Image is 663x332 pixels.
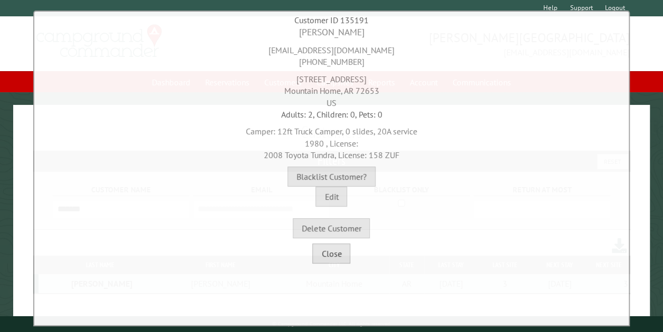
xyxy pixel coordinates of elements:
[37,120,626,161] div: Camper: 12ft Truck Camper, 0 slides, 20A service
[305,138,358,149] span: 1980 , License:
[37,68,626,109] div: [STREET_ADDRESS] Mountain Home, AR 72653 US
[37,39,626,68] div: [EMAIL_ADDRESS][DOMAIN_NAME] [PHONE_NUMBER]
[293,218,370,238] button: Delete Customer
[37,26,626,39] div: [PERSON_NAME]
[315,187,347,207] button: Edit
[312,243,350,263] button: Close
[272,320,391,327] small: © Campground Commander LLC. All rights reserved.
[287,167,376,187] button: Blacklist Customer?
[37,14,626,26] div: Customer ID 135191
[264,150,399,160] span: 2008 Toyota Tundra, License: 158 ZUF
[37,109,626,120] div: Adults: 2, Children: 0, Pets: 0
